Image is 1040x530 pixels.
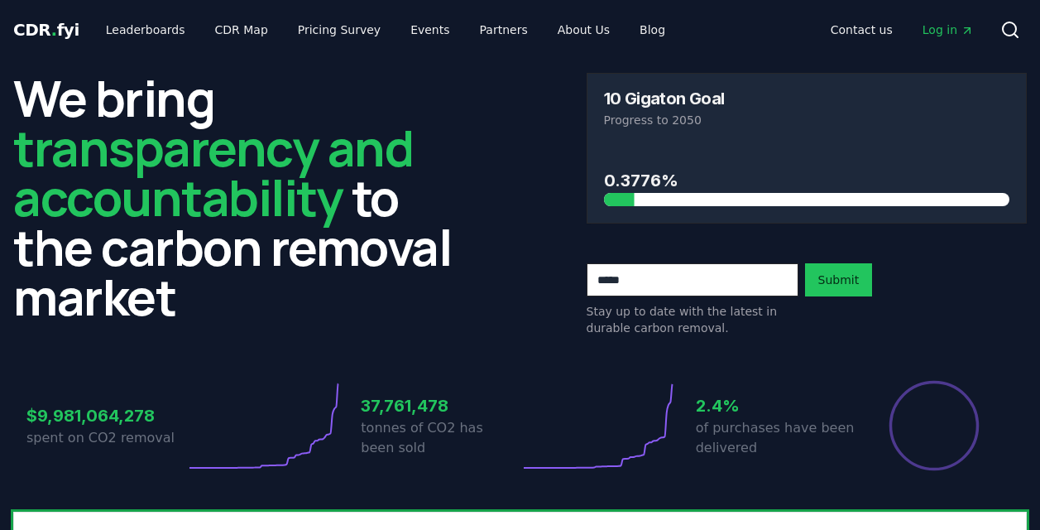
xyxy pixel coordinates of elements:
[467,15,541,45] a: Partners
[587,303,798,336] p: Stay up to date with the latest in durable carbon removal.
[26,403,185,428] h3: $9,981,064,278
[93,15,199,45] a: Leaderboards
[696,418,855,458] p: of purchases have been delivered
[202,15,281,45] a: CDR Map
[285,15,394,45] a: Pricing Survey
[604,90,725,107] h3: 10 Gigaton Goal
[923,22,974,38] span: Log in
[397,15,462,45] a: Events
[909,15,987,45] a: Log in
[626,15,678,45] a: Blog
[817,15,987,45] nav: Main
[13,20,79,40] span: CDR fyi
[361,418,520,458] p: tonnes of CO2 has been sold
[544,15,623,45] a: About Us
[13,113,413,231] span: transparency and accountability
[13,18,79,41] a: CDR.fyi
[888,379,980,472] div: Percentage of sales delivered
[51,20,57,40] span: .
[361,393,520,418] h3: 37,761,478
[696,393,855,418] h3: 2.4%
[817,15,906,45] a: Contact us
[604,112,1010,128] p: Progress to 2050
[26,428,185,448] p: spent on CO2 removal
[604,168,1010,193] h3: 0.3776%
[805,263,873,296] button: Submit
[93,15,678,45] nav: Main
[13,73,454,321] h2: We bring to the carbon removal market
